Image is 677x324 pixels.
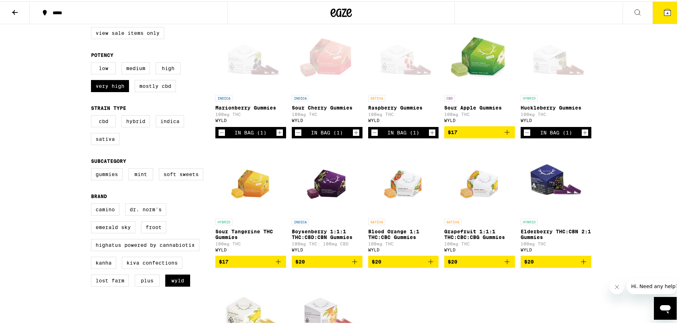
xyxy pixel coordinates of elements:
img: WYLD - Grapefruit 1:1:1 THC:CBC:CBG Gummies [454,143,505,214]
label: Froot [141,220,166,232]
label: Kanha [91,255,116,267]
span: $17 [448,128,457,134]
div: WYLD [521,246,591,251]
p: SATIVA [368,217,385,224]
div: WYLD [215,117,286,121]
p: Blood Orange 1:1 THC:CBC Gummies [368,227,439,239]
a: Open page for Grapefruit 1:1:1 THC:CBC:CBG Gummies from WYLD [444,143,515,254]
p: Sour Apple Gummies [444,103,515,109]
img: WYLD - Elderberry THC:CBN 2:1 Gummies [521,143,591,214]
iframe: Message from company [627,277,677,293]
span: $20 [372,257,381,263]
p: 100mg THC [521,240,591,245]
p: Grapefruit 1:1:1 THC:CBC:CBG Gummies [444,227,515,239]
label: Mostly CBD [135,79,176,91]
button: Increment [353,128,360,135]
p: HYBRID [521,217,538,224]
div: WYLD [521,117,591,121]
label: View Sale Items Only [91,26,164,38]
iframe: Button to launch messaging window [654,296,677,318]
label: Highatus Powered by Cannabiotix [91,238,199,250]
p: HYBRID [521,94,538,100]
span: $20 [524,257,534,263]
label: High [156,61,181,73]
p: 100mg THC [444,111,515,115]
p: CBD [444,94,455,100]
div: WYLD [292,117,362,121]
div: WYLD [368,246,439,251]
label: Lost Farm [91,273,129,285]
p: 100mg THC [215,111,286,115]
p: HYBRID [215,217,232,224]
p: 100mg THC [444,240,515,245]
legend: Brand [91,192,107,198]
p: Raspberry Gummies [368,103,439,109]
div: In Bag (1) [540,128,572,134]
legend: Subcategory [91,157,126,163]
p: Huckleberry Gummies [521,103,591,109]
legend: Strain Type [91,104,126,110]
a: Open page for Elderberry THC:CBN 2:1 Gummies from WYLD [521,143,591,254]
span: Hi. Need any help? [4,5,51,11]
p: 100mg THC [215,240,286,245]
img: WYLD - Sour Tangerine THC Gummies [225,143,276,214]
label: Indica [156,114,184,126]
img: WYLD - Boysenberry 1:1:1 THC:CBD:CBN Gummies [302,143,353,214]
button: Add to bag [521,254,591,266]
p: Sour Tangerine THC Gummies [215,227,286,239]
div: WYLD [444,246,515,251]
p: 100mg THC [292,111,362,115]
span: $17 [219,257,229,263]
label: PLUS [135,273,160,285]
label: Gummies [91,167,123,179]
legend: Potency [91,51,113,57]
label: Hybrid [122,114,150,126]
label: Sativa [91,132,119,144]
a: Open page for Marionberry Gummies from WYLD [215,19,286,126]
label: Medium [122,61,150,73]
a: Open page for Huckleberry Gummies from WYLD [521,19,591,126]
a: Open page for Sour Cherry Gummies from WYLD [292,19,362,126]
a: Open page for Raspberry Gummies from WYLD [368,19,439,126]
button: Decrement [218,128,225,135]
p: Elderberry THC:CBN 2:1 Gummies [521,227,591,239]
p: SATIVA [444,217,461,224]
label: Soft Sweets [159,167,203,179]
label: Dr. Norm's [125,202,166,214]
button: Add to bag [444,254,515,266]
button: Add to bag [368,254,439,266]
p: INDICA [292,217,309,224]
img: WYLD - Blood Orange 1:1 THC:CBC Gummies [378,143,429,214]
p: SATIVA [368,94,385,100]
label: Kiva Confections [122,255,182,267]
label: Low [91,61,116,73]
p: 100mg THC [368,240,439,245]
label: WYLD [165,273,190,285]
div: WYLD [368,117,439,121]
button: Decrement [523,128,531,135]
button: Increment [429,128,436,135]
span: 4 [666,10,668,14]
button: Increment [581,128,589,135]
p: INDICA [215,94,232,100]
div: In Bag (1) [235,128,267,134]
button: Increment [276,128,283,135]
p: 100mg THC [521,111,591,115]
label: Emerald Sky [91,220,135,232]
button: Add to bag [444,125,515,137]
p: INDICA [292,94,309,100]
p: Sour Cherry Gummies [292,103,362,109]
div: WYLD [292,246,362,251]
p: 100mg THC [368,111,439,115]
img: WYLD - Sour Apple Gummies [444,19,515,90]
div: In Bag (1) [387,128,419,134]
p: Boysenberry 1:1:1 THC:CBD:CBN Gummies [292,227,362,239]
label: Very High [91,79,129,91]
button: Decrement [295,128,302,135]
a: Open page for Boysenberry 1:1:1 THC:CBD:CBN Gummies from WYLD [292,143,362,254]
button: Add to bag [292,254,362,266]
label: Mint [128,167,153,179]
button: Decrement [371,128,378,135]
p: Marionberry Gummies [215,103,286,109]
button: Add to bag [215,254,286,266]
